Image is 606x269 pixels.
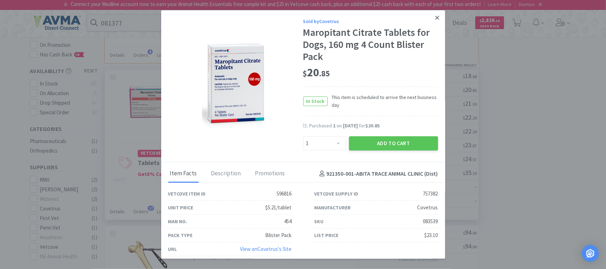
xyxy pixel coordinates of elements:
div: Vetcove Supply ID [315,190,359,198]
div: Purchased on for [310,122,438,130]
div: Pack Type [168,231,193,239]
span: In Stock [304,97,327,106]
span: . 85 [320,68,330,78]
div: URL [168,245,177,253]
div: Manufacturer [315,204,351,212]
span: $ [303,68,307,78]
div: 083539 [423,217,438,226]
div: Open Intercom Messenger [582,245,599,262]
button: Add to Cart [349,136,438,150]
span: This item is scheduled to arrive the next business day [328,93,438,109]
div: Unit Price [168,204,193,212]
div: 596816 [277,190,292,198]
div: Man No. [168,218,187,225]
div: Promotions [253,165,287,183]
div: Item Facts [168,165,199,183]
h4: 921350-001 - ABITA TRACE ANIMAL CLINIC (Dist) [317,169,438,179]
span: 20 [303,65,330,79]
div: $23.10 [425,231,438,240]
div: Description [209,165,243,183]
div: Vetcove Item ID [168,190,206,198]
a: View onCovetrus's Site [240,246,292,252]
div: 757382 [423,190,438,198]
div: Blister Pack [266,231,292,240]
img: d49b715dc7a74fad8e7343f76cdb0fea_757382.png [202,40,269,128]
div: SKU [315,218,324,225]
div: 454 [284,217,292,226]
span: 1 [333,122,336,129]
div: Sold by Covetrus [303,17,438,25]
div: $5.21/tablet [266,203,292,212]
div: Covetrus [417,203,438,212]
span: [DATE] [343,122,358,129]
span: $20.85 [366,122,380,129]
div: List Price [315,231,339,239]
div: Maropitant Citrate Tablets for Dogs, 160 mg 4 Count Blister Pack [303,27,438,62]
